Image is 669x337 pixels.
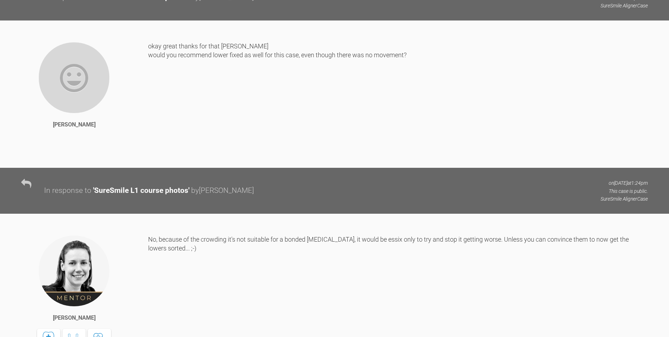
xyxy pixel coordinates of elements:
[601,179,648,187] p: on [DATE] at 1:24pm
[601,195,648,203] p: SureSmile Aligner Case
[53,120,96,129] div: [PERSON_NAME]
[601,187,648,195] p: This case is public.
[44,185,91,197] div: In response to
[53,313,96,323] div: [PERSON_NAME]
[93,185,189,197] div: ' SureSmile L1 course photos '
[191,185,254,197] div: by [PERSON_NAME]
[38,235,110,307] img: Kelly Toft
[601,2,648,10] p: SureSmile Aligner Case
[38,42,110,114] img: Isabella Sharrock
[148,42,648,158] div: okay great thanks for that [PERSON_NAME] would you recommend lower fixed as well for this case, e...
